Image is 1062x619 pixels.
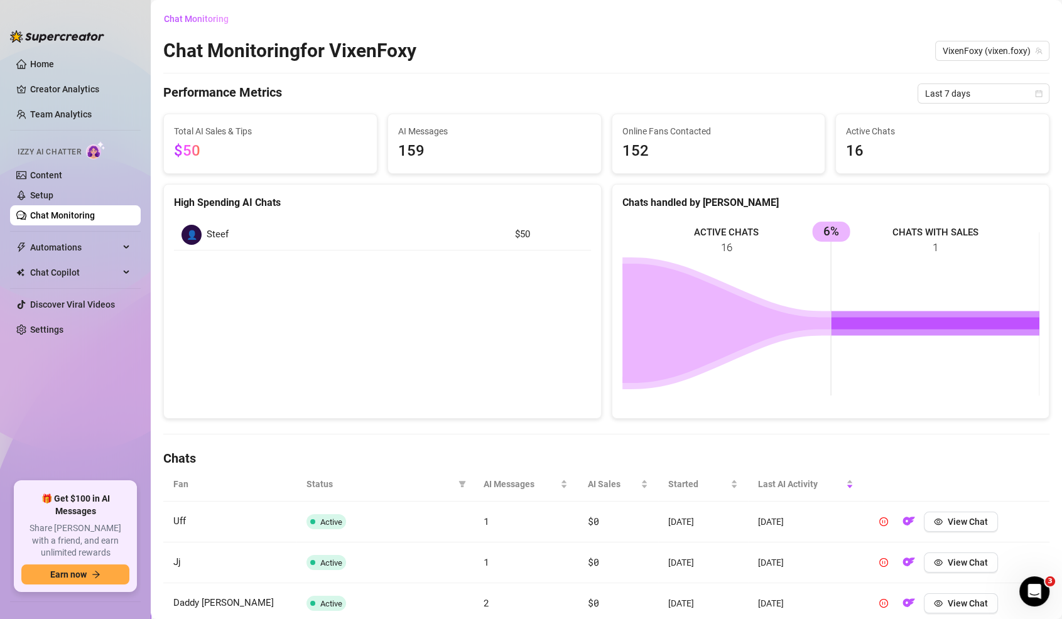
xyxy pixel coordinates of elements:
button: OF [899,593,919,613]
a: Setup [30,190,53,200]
a: Chat Monitoring [30,210,95,220]
a: Discover Viral Videos [30,299,115,309]
span: eye [934,558,943,567]
span: filter [456,475,469,493]
th: AI Sales [578,467,659,502]
span: Active [320,599,342,608]
th: Last AI Activity [748,467,864,502]
span: Uff [173,515,186,527]
button: OF [899,552,919,573]
a: Content [30,170,62,180]
h4: Chats [163,449,1049,467]
span: Active Chats [846,124,1039,138]
span: Chat Monitoring [164,14,229,24]
span: 3 [1045,576,1055,586]
a: OF [899,601,919,611]
span: eye [934,599,943,608]
span: Status [306,477,453,491]
td: [DATE] [748,502,864,542]
span: 159 [398,139,591,163]
span: arrow-right [92,570,100,579]
article: $50 [515,227,583,242]
span: Daddy [PERSON_NAME] [173,597,274,608]
span: Total AI Sales & Tips [174,124,367,138]
button: View Chat [924,593,998,613]
a: Team Analytics [30,109,92,119]
span: View Chat [948,598,988,608]
span: pause-circle [879,558,888,567]
div: High Spending AI Chats [174,195,591,210]
td: [DATE] [748,542,864,583]
span: 152 [622,139,815,163]
a: Settings [30,325,63,335]
span: Started [668,477,728,491]
button: View Chat [924,512,998,532]
span: pause-circle [879,517,888,526]
h4: Performance Metrics [163,83,282,104]
span: Online Fans Contacted [622,124,815,138]
span: Last AI Activity [758,477,843,491]
span: View Chat [948,517,988,527]
th: Started [658,467,748,502]
span: pause-circle [879,599,888,608]
span: 🎁 Get $100 in AI Messages [21,493,129,517]
button: View Chat [924,552,998,573]
span: 1 [484,556,489,568]
button: OF [899,512,919,532]
a: Creator Analytics [30,79,131,99]
span: $0 [588,556,599,568]
a: OF [899,519,919,529]
span: $0 [588,515,599,527]
button: Chat Monitoring [163,9,239,29]
span: Active [320,517,342,527]
span: Chat Copilot [30,262,119,283]
span: Automations [30,237,119,257]
div: Chats handled by [PERSON_NAME] [622,195,1039,210]
div: 👤 [182,225,202,245]
img: Chat Copilot [16,268,24,277]
img: AI Chatter [86,141,106,159]
h2: Chat Monitoring for VixenFoxy [163,39,416,63]
span: 16 [846,139,1039,163]
span: $0 [588,596,599,609]
span: Izzy AI Chatter [18,146,81,158]
span: Active [320,558,342,568]
img: OF [902,556,915,568]
button: Earn nowarrow-right [21,564,129,584]
img: OF [902,596,915,609]
th: AI Messages [474,467,578,502]
img: OF [902,515,915,527]
span: Steef [207,227,229,242]
span: filter [458,480,466,488]
td: [DATE] [658,542,748,583]
th: Fan [163,467,296,502]
span: 2 [484,596,489,609]
span: team [1035,47,1043,55]
span: AI Messages [398,124,591,138]
span: calendar [1035,90,1043,97]
span: View Chat [948,557,988,568]
span: thunderbolt [16,242,26,252]
span: VixenFoxy (vixen.foxy) [943,41,1042,60]
a: OF [899,560,919,570]
span: eye [934,517,943,526]
span: AI Messages [484,477,558,491]
span: Earn now [50,569,87,579]
img: logo-BBDzfeDw.svg [10,30,104,43]
iframe: Intercom live chat [1019,576,1049,606]
span: Share [PERSON_NAME] with a friend, and earn unlimited rewards [21,522,129,559]
td: [DATE] [658,502,748,542]
span: 1 [484,515,489,527]
a: Home [30,59,54,69]
span: AI Sales [588,477,639,491]
span: Jj [173,556,181,568]
span: $50 [174,142,200,159]
span: Last 7 days [925,84,1042,103]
